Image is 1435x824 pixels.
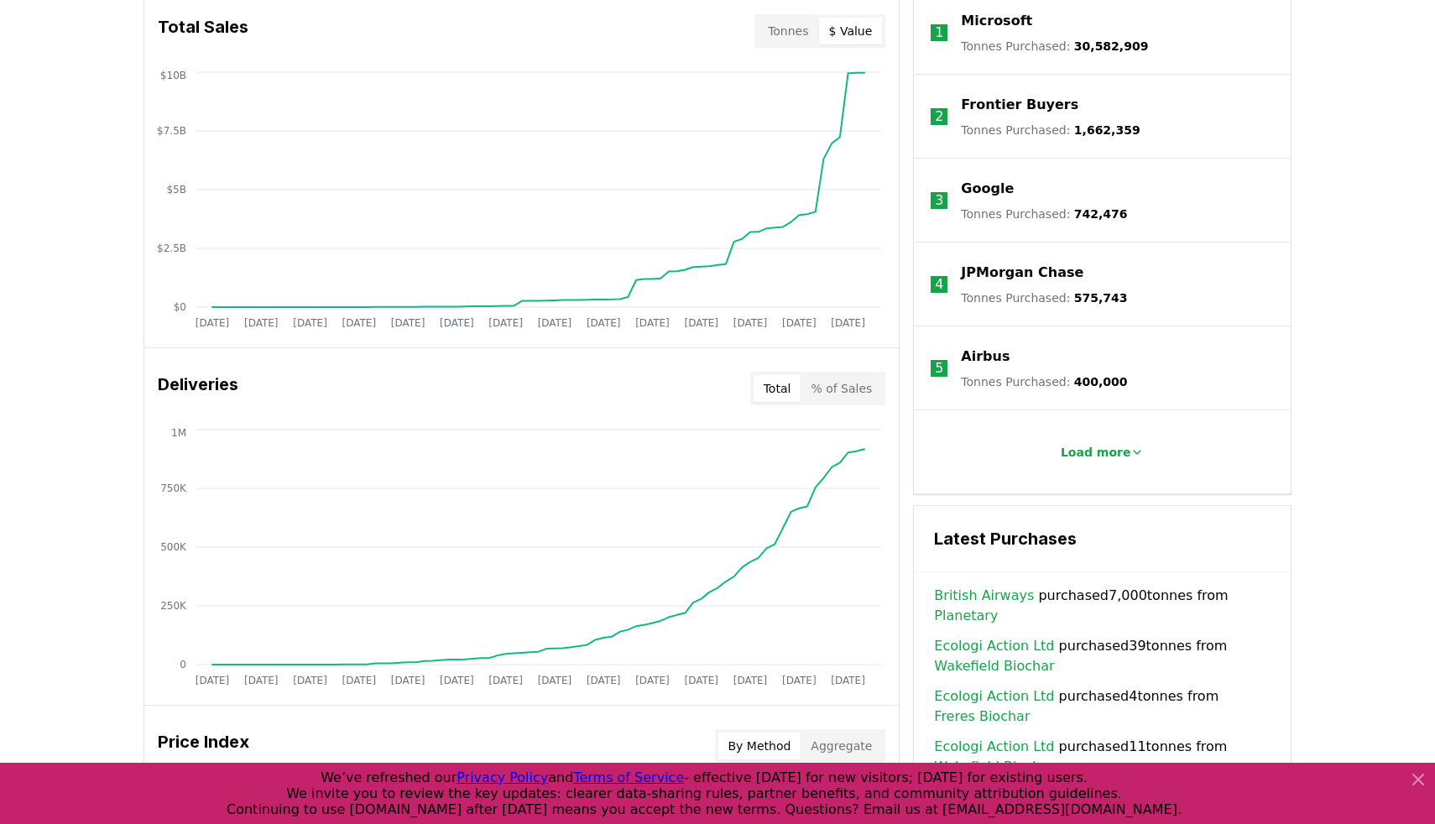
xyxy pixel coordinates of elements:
[934,686,1054,707] a: Ecologi Action Ltd
[157,243,186,254] tspan: $2.5B
[1074,207,1128,221] span: 742,476
[961,206,1127,222] p: Tonnes Purchased :
[934,757,1054,777] a: Wakefield Biochar
[158,729,249,763] h3: Price Index
[758,18,818,44] button: Tonnes
[961,289,1127,306] p: Tonnes Purchased :
[754,375,801,402] button: Total
[196,317,230,329] tspan: [DATE]
[157,125,186,137] tspan: $7.5B
[934,737,1054,757] a: Ecologi Action Ltd
[934,686,1271,727] span: purchased 4 tonnes from
[935,274,943,295] p: 4
[635,675,670,686] tspan: [DATE]
[160,600,187,612] tspan: 250K
[934,606,998,626] a: Planetary
[158,14,248,48] h3: Total Sales
[684,317,718,329] tspan: [DATE]
[935,190,943,211] p: 3
[1074,39,1149,53] span: 30,582,909
[587,675,621,686] tspan: [DATE]
[961,95,1078,115] a: Frontier Buyers
[1047,435,1158,469] button: Load more
[782,317,817,329] tspan: [DATE]
[174,301,186,313] tspan: $0
[961,263,1083,283] a: JPMorgan Chase
[801,733,882,759] button: Aggregate
[196,675,230,686] tspan: [DATE]
[488,675,523,686] tspan: [DATE]
[934,656,1054,676] a: Wakefield Biochar
[244,675,279,686] tspan: [DATE]
[293,317,327,329] tspan: [DATE]
[160,70,186,81] tspan: $10B
[934,636,1271,676] span: purchased 39 tonnes from
[831,317,865,329] tspan: [DATE]
[166,184,186,196] tspan: $5B
[342,317,377,329] tspan: [DATE]
[171,427,186,439] tspan: 1M
[782,675,817,686] tspan: [DATE]
[934,586,1034,606] a: British Airways
[961,347,1010,367] a: Airbus
[961,373,1127,390] p: Tonnes Purchased :
[293,675,327,686] tspan: [DATE]
[538,317,572,329] tspan: [DATE]
[961,38,1148,55] p: Tonnes Purchased :
[733,317,768,329] tspan: [DATE]
[935,23,943,43] p: 1
[934,707,1030,727] a: Freres Biochar
[961,11,1032,31] a: Microsoft
[342,675,377,686] tspan: [DATE]
[934,737,1271,777] span: purchased 11 tonnes from
[935,358,943,378] p: 5
[1074,291,1128,305] span: 575,743
[440,675,474,686] tspan: [DATE]
[160,482,187,494] tspan: 750K
[440,317,474,329] tspan: [DATE]
[180,659,186,670] tspan: 0
[684,675,718,686] tspan: [DATE]
[934,586,1271,626] span: purchased 7,000 tonnes from
[934,636,1054,656] a: Ecologi Action Ltd
[587,317,621,329] tspan: [DATE]
[935,107,943,127] p: 2
[801,375,882,402] button: % of Sales
[538,675,572,686] tspan: [DATE]
[244,317,279,329] tspan: [DATE]
[635,317,670,329] tspan: [DATE]
[1074,123,1140,137] span: 1,662,359
[831,675,865,686] tspan: [DATE]
[819,18,883,44] button: $ Value
[488,317,523,329] tspan: [DATE]
[733,675,768,686] tspan: [DATE]
[1061,444,1131,461] p: Load more
[961,122,1140,138] p: Tonnes Purchased :
[718,733,801,759] button: By Method
[1074,375,1128,389] span: 400,000
[158,372,238,405] h3: Deliveries
[391,317,425,329] tspan: [DATE]
[961,179,1014,199] a: Google
[391,675,425,686] tspan: [DATE]
[160,541,187,553] tspan: 500K
[934,526,1271,551] h3: Latest Purchases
